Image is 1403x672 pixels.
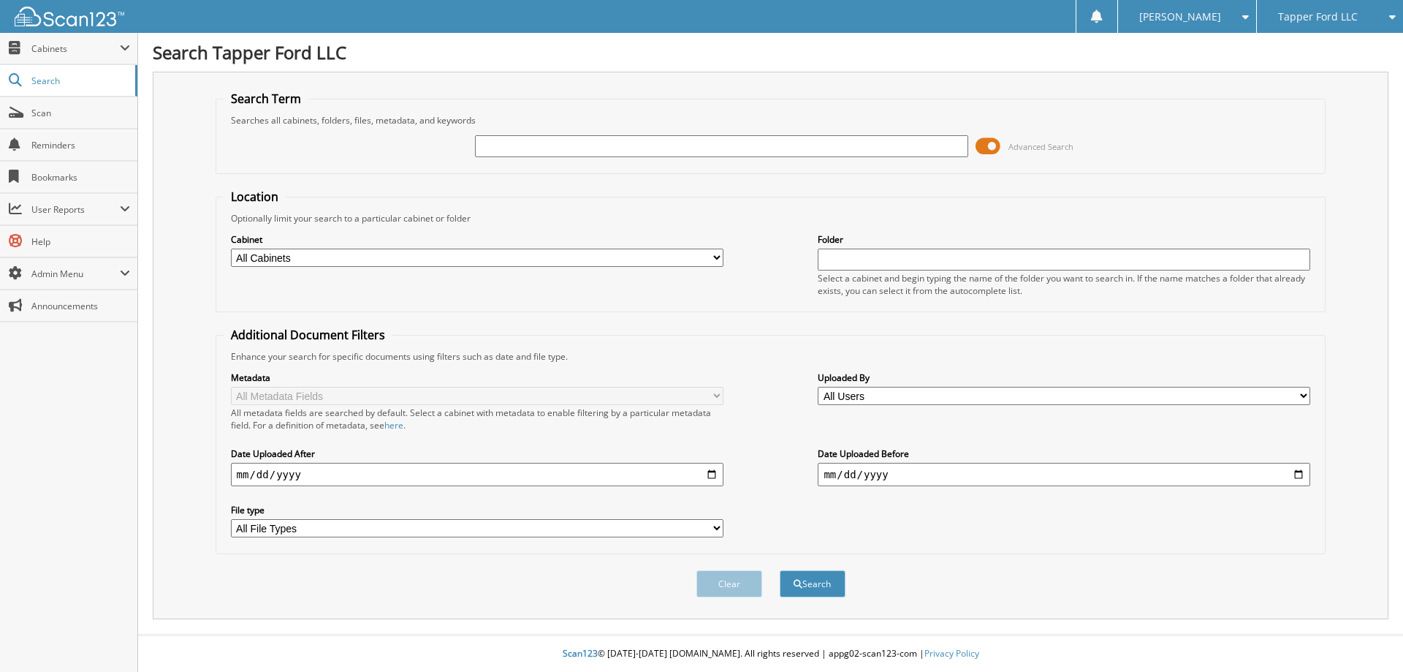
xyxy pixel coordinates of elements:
input: end [818,463,1310,486]
div: Searches all cabinets, folders, files, metadata, and keywords [224,114,1318,127]
div: © [DATE]-[DATE] [DOMAIN_NAME]. All rights reserved | appg02-scan123-com | [138,636,1403,672]
input: start [231,463,723,486]
label: Date Uploaded After [231,448,723,460]
span: User Reports [31,203,120,216]
label: Metadata [231,371,723,384]
img: scan123-logo-white.svg [15,7,124,26]
button: Search [780,570,845,597]
span: Scan [31,107,130,119]
span: Help [31,235,130,248]
div: All metadata fields are searched by default. Select a cabinet with metadata to enable filtering b... [231,407,723,431]
legend: Location [224,189,286,205]
div: Optionally limit your search to a particular cabinet or folder [224,212,1318,224]
legend: Search Term [224,91,308,107]
a: Privacy Policy [924,647,979,660]
label: File type [231,504,723,516]
span: [PERSON_NAME] [1139,12,1221,21]
span: Cabinets [31,42,120,55]
h1: Search Tapper Ford LLC [153,40,1388,64]
iframe: Chat Widget [1330,602,1403,672]
span: Tapper Ford LLC [1278,12,1358,21]
span: Bookmarks [31,171,130,184]
span: Scan123 [563,647,598,660]
label: Uploaded By [818,371,1310,384]
span: Announcements [31,300,130,312]
a: here [384,419,403,431]
legend: Additional Document Filters [224,327,392,343]
button: Clear [696,570,762,597]
span: Search [31,75,128,87]
label: Date Uploaded Before [818,448,1310,460]
span: Admin Menu [31,268,120,280]
label: Cabinet [231,233,723,246]
div: Enhance your search for specific documents using filters such as date and file type. [224,350,1318,363]
span: Reminders [31,139,130,151]
span: Advanced Search [1008,141,1073,152]
label: Folder [818,233,1310,246]
div: Select a cabinet and begin typing the name of the folder you want to search in. If the name match... [818,272,1310,297]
